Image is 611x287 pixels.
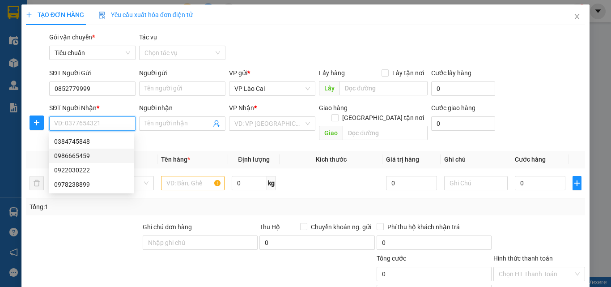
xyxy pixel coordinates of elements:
[229,104,254,111] span: VP Nhận
[213,120,220,127] span: user-add
[259,223,280,231] span: Thu Hộ
[54,180,129,189] div: 0978238899
[4,26,90,58] span: Gửi hàng [GEOGRAPHIC_DATA]: Hotline:
[49,103,136,113] div: SĐT Người Nhận
[26,11,84,18] span: TẠO ĐƠN HÀNG
[234,82,310,95] span: VP Lào Cai
[319,81,339,95] span: Lấy
[389,68,428,78] span: Lấy tận nơi
[444,176,508,190] input: Ghi Chú
[573,180,581,187] span: plus
[98,12,106,19] img: icon
[229,68,315,78] div: VP gửi
[161,176,225,190] input: VD: Bàn, Ghế
[49,34,95,41] span: Gói vận chuyển
[384,222,463,232] span: Phí thu hộ khách nhận trả
[316,156,347,163] span: Kích thước
[386,176,437,190] input: 0
[573,176,581,190] button: plus
[431,69,471,77] label: Cước lấy hàng
[493,255,553,262] label: Hình thức thanh toán
[30,202,237,212] div: Tổng: 1
[515,156,546,163] span: Cước hàng
[267,176,276,190] span: kg
[161,156,190,163] span: Tên hàng
[143,236,258,250] input: Ghi chú đơn hàng
[19,42,89,58] strong: 0888 827 827 - 0848 827 827
[30,116,44,130] button: plus
[9,4,84,24] strong: Công ty TNHH Phúc Xuyên
[55,46,130,60] span: Tiêu chuẩn
[319,104,348,111] span: Giao hàng
[319,69,345,77] span: Lấy hàng
[441,151,511,168] th: Ghi chú
[30,176,44,190] button: delete
[431,81,495,96] input: Cước lấy hàng
[54,151,129,161] div: 0986665459
[431,116,495,131] input: Cước giao hàng
[30,119,43,126] span: plus
[143,223,192,231] label: Ghi chú đơn hàng
[8,60,86,84] span: Gửi hàng Hạ Long: Hotline:
[377,255,406,262] span: Tổng cước
[139,103,225,113] div: Người nhận
[49,134,134,149] div: 0384745848
[307,222,375,232] span: Chuyển khoản ng. gửi
[54,137,129,146] div: 0384745848
[319,126,343,140] span: Giao
[564,4,590,30] button: Close
[339,81,428,95] input: Dọc đường
[54,165,129,175] div: 0922030222
[98,11,193,18] span: Yêu cầu xuất hóa đơn điện tử
[49,163,134,177] div: 0922030222
[573,13,581,20] span: close
[339,113,428,123] span: [GEOGRAPHIC_DATA] tận nơi
[139,68,225,78] div: Người gửi
[49,177,134,192] div: 0978238899
[431,104,475,111] label: Cước giao hàng
[386,156,419,163] span: Giá trị hàng
[26,12,32,18] span: plus
[49,149,134,163] div: 0986665459
[343,126,428,140] input: Dọc đường
[238,156,270,163] span: Định lượng
[4,34,90,50] strong: 024 3236 3236 -
[139,34,157,41] label: Tác vụ
[49,68,136,78] div: SĐT Người Gửi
